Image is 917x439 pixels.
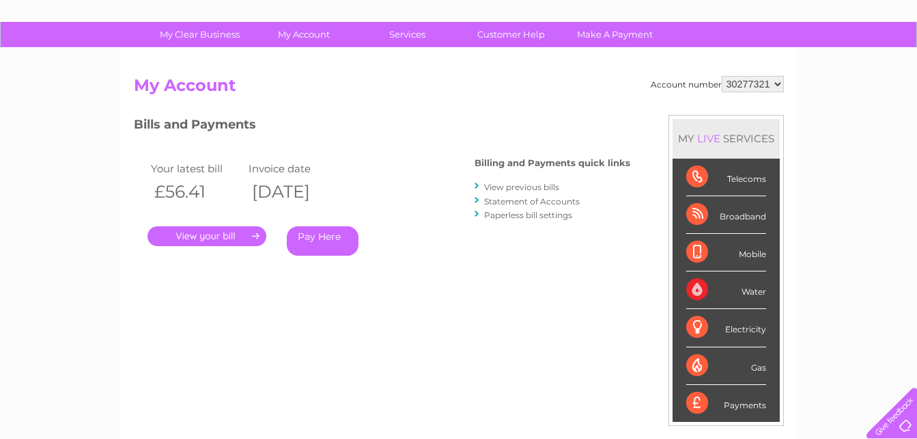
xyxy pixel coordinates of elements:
div: Clear Business is a trading name of Verastar Limited (registered in [GEOGRAPHIC_DATA] No. 3667643... [137,8,782,66]
a: . [147,226,266,246]
div: Mobile [686,234,766,271]
th: [DATE] [245,178,343,206]
h4: Billing and Payments quick links [475,158,630,168]
a: Statement of Accounts [484,196,580,207]
div: Telecoms [686,159,766,196]
a: 0333 014 3131 [660,7,754,24]
div: Broadband [686,196,766,234]
th: £56.41 [147,178,246,206]
a: Paperless bill settings [484,210,572,220]
div: LIVE [694,132,723,145]
td: Your latest bill [147,159,246,178]
a: Telecoms [749,58,790,68]
div: Electricity [686,309,766,347]
div: Payments [686,385,766,422]
a: Customer Help [455,22,567,47]
a: Pay Here [287,226,358,256]
a: View previous bills [484,182,559,192]
div: Water [686,271,766,309]
a: Water [677,58,703,68]
div: MY SERVICES [673,119,780,158]
h2: My Account [134,76,784,102]
a: Services [351,22,464,47]
a: Energy [711,58,741,68]
a: My Account [247,22,360,47]
img: logo.png [32,36,102,77]
td: Invoice date [245,159,343,178]
h3: Bills and Payments [134,115,630,139]
a: Contact [826,58,860,68]
div: Gas [686,347,766,385]
div: Account number [651,76,784,92]
a: Make A Payment [559,22,671,47]
a: My Clear Business [143,22,256,47]
a: Log out [872,58,904,68]
a: Blog [798,58,818,68]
